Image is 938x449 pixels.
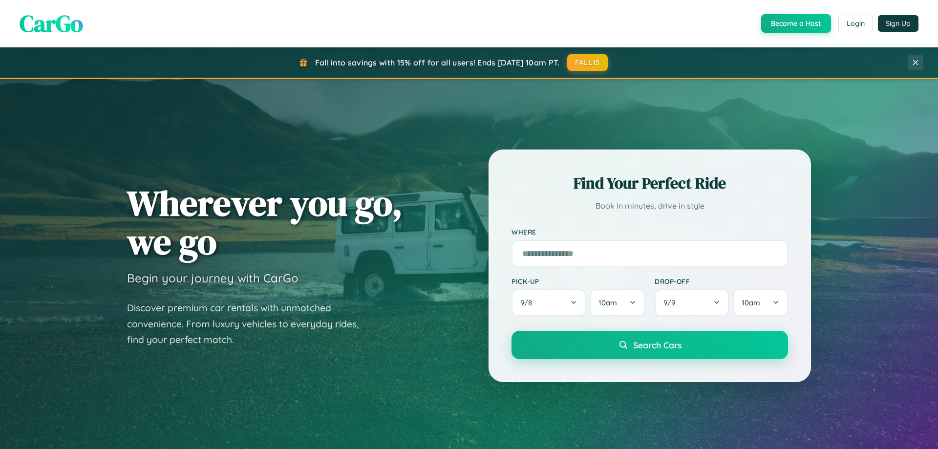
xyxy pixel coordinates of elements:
[598,298,617,307] span: 10am
[663,298,680,307] span: 9 / 9
[127,300,371,348] p: Discover premium car rentals with unmatched convenience. From luxury vehicles to everyday rides, ...
[733,289,788,316] button: 10am
[20,7,83,40] span: CarGo
[655,289,729,316] button: 9/9
[512,289,586,316] button: 9/8
[127,184,403,261] h1: Wherever you go, we go
[512,172,788,194] h2: Find Your Perfect Ride
[633,340,682,350] span: Search Cars
[878,15,918,32] button: Sign Up
[742,298,760,307] span: 10am
[512,277,645,285] label: Pick-up
[567,54,608,71] button: FALL15
[655,277,788,285] label: Drop-off
[127,271,298,285] h3: Begin your journey with CarGo
[761,14,831,33] button: Become a Host
[838,15,873,32] button: Login
[520,298,537,307] span: 9 / 8
[512,331,788,359] button: Search Cars
[512,228,788,236] label: Where
[512,199,788,213] p: Book in minutes, drive in style
[315,58,560,67] span: Fall into savings with 15% off for all users! Ends [DATE] 10am PT.
[590,289,645,316] button: 10am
